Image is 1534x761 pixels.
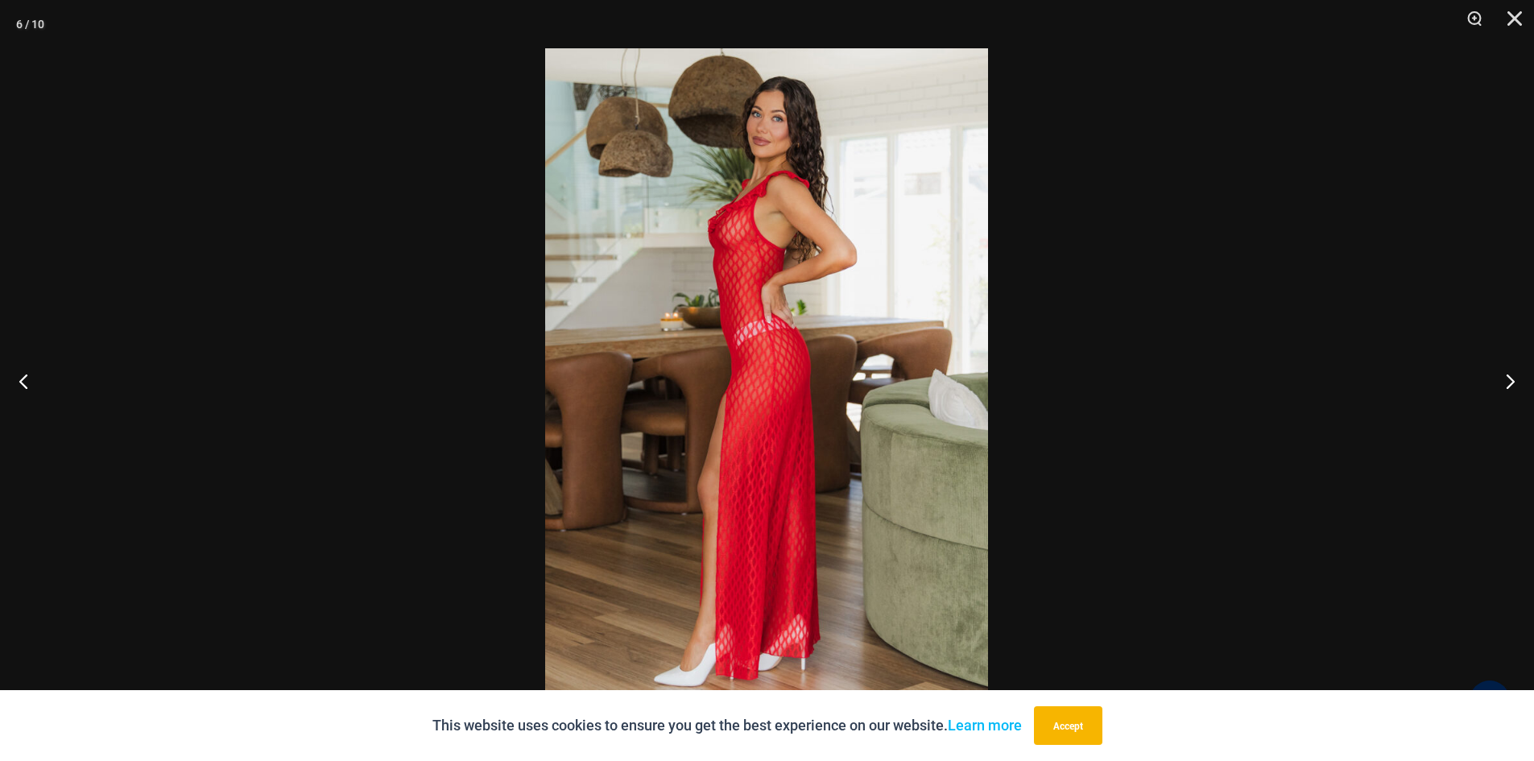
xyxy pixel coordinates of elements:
p: This website uses cookies to ensure you get the best experience on our website. [432,713,1022,738]
a: Learn more [948,717,1022,734]
button: Next [1474,341,1534,421]
img: Sometimes Red 587 Dress 03 [545,48,988,713]
div: 6 / 10 [16,12,44,36]
button: Accept [1034,706,1102,745]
